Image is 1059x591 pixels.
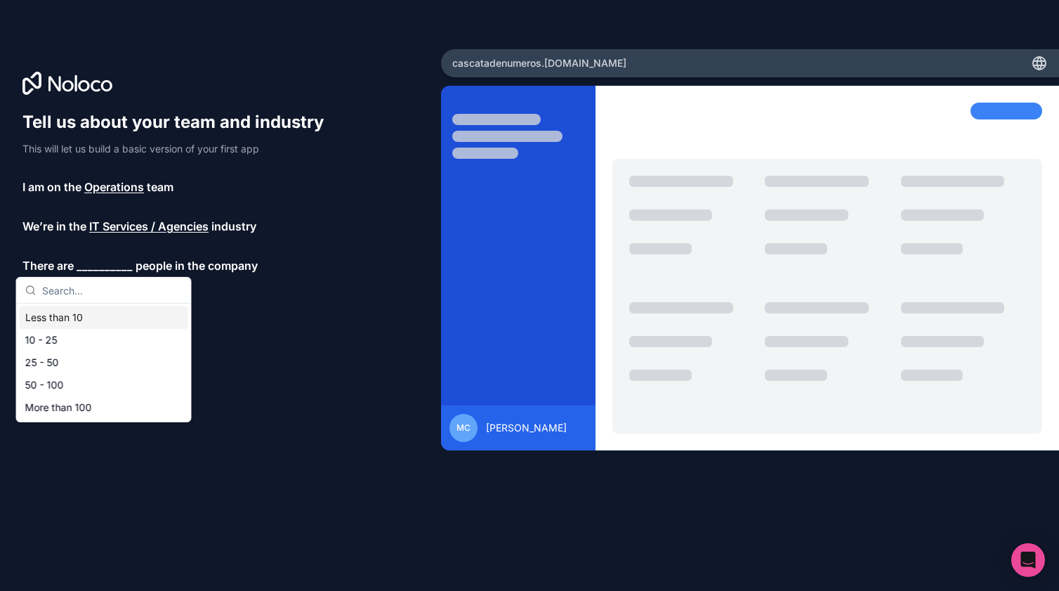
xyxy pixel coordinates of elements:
div: Suggestions [17,304,191,422]
div: More than 100 [20,396,188,419]
input: Search... [42,278,183,303]
div: 25 - 50 [20,351,188,374]
h1: Tell us about your team and industry [22,111,337,134]
span: industry [211,218,256,235]
div: Less than 10 [20,306,188,329]
span: MC [456,422,471,434]
p: This will let us build a basic version of your first app [22,142,337,156]
span: Operations [84,178,144,195]
div: 50 - 100 [20,374,188,396]
span: We’re in the [22,218,86,235]
span: I am on the [22,178,81,195]
span: [PERSON_NAME] [486,421,567,435]
span: people in the company [136,257,258,274]
span: There are [22,257,74,274]
span: __________ [77,257,133,274]
span: team [147,178,173,195]
span: IT Services / Agencies [89,218,209,235]
div: Open Intercom Messenger [1011,543,1045,577]
div: 10 - 25 [20,329,188,351]
span: cascatadenumeros .[DOMAIN_NAME] [452,56,626,70]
